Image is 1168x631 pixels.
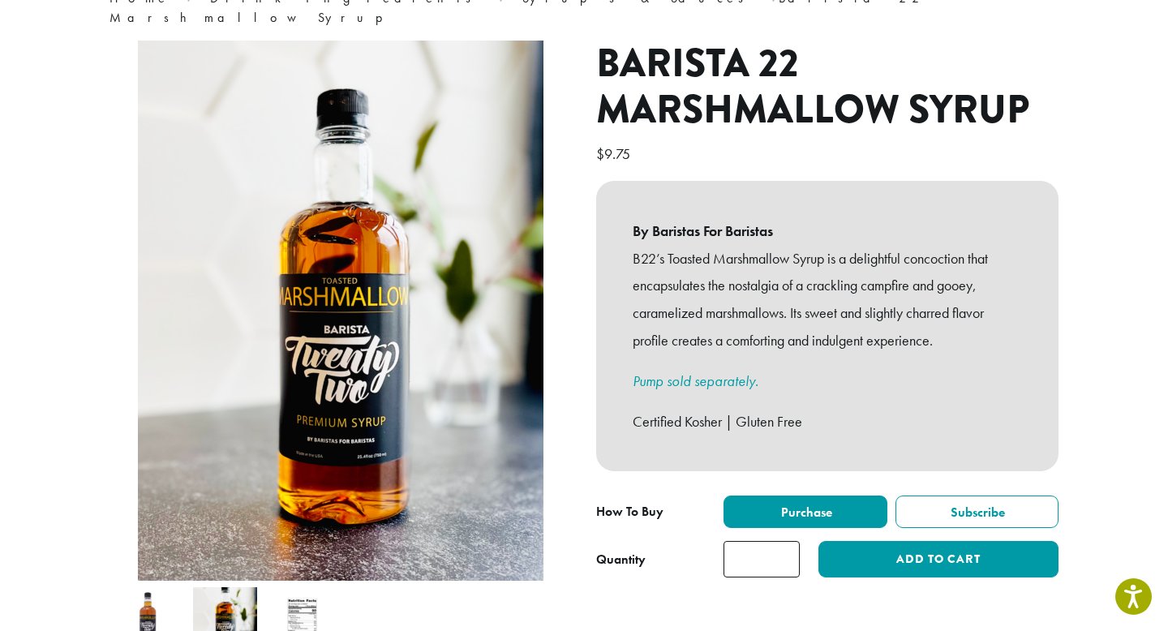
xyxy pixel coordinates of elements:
[948,504,1005,521] span: Subscribe
[633,408,1022,436] p: Certified Kosher | Gluten Free
[596,550,646,569] div: Quantity
[596,144,604,163] span: $
[596,144,634,163] bdi: 9.75
[779,504,832,521] span: Purchase
[633,217,1022,245] b: By Baristas For Baristas
[596,503,663,520] span: How To Buy
[818,541,1058,577] button: Add to cart
[724,541,800,577] input: Product quantity
[633,371,758,390] a: Pump sold separately.
[633,245,1022,354] p: B22’s Toasted Marshmallow Syrup is a delightful concoction that encapsulates the nostalgia of a c...
[596,41,1058,134] h1: Barista 22 Marshmallow Syrup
